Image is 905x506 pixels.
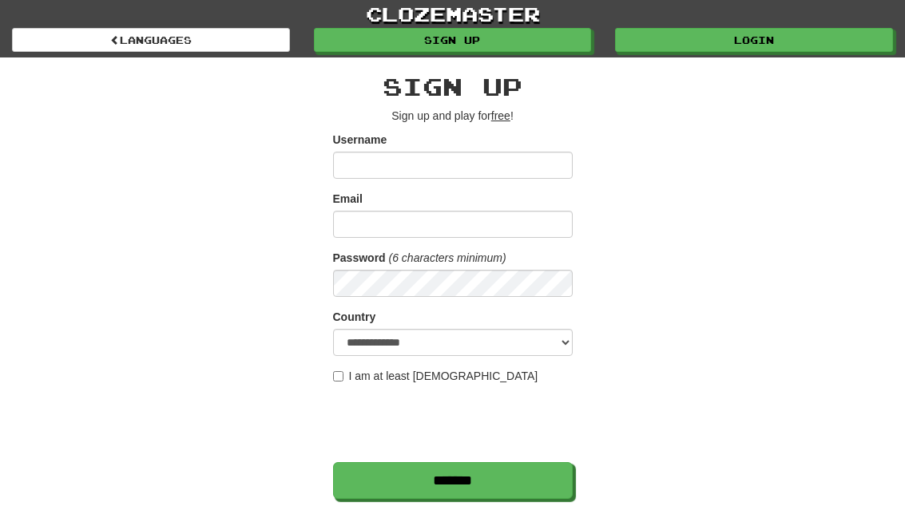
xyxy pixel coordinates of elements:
[333,392,576,454] iframe: reCAPTCHA
[491,109,510,122] u: free
[12,28,290,52] a: Languages
[333,191,363,207] label: Email
[389,251,506,264] em: (6 characters minimum)
[333,309,376,325] label: Country
[333,73,573,100] h2: Sign up
[333,250,386,266] label: Password
[314,28,592,52] a: Sign up
[333,132,387,148] label: Username
[333,371,343,381] input: I am at least [DEMOGRAPHIC_DATA]
[333,108,573,124] p: Sign up and play for !
[615,28,893,52] a: Login
[333,368,538,384] label: I am at least [DEMOGRAPHIC_DATA]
